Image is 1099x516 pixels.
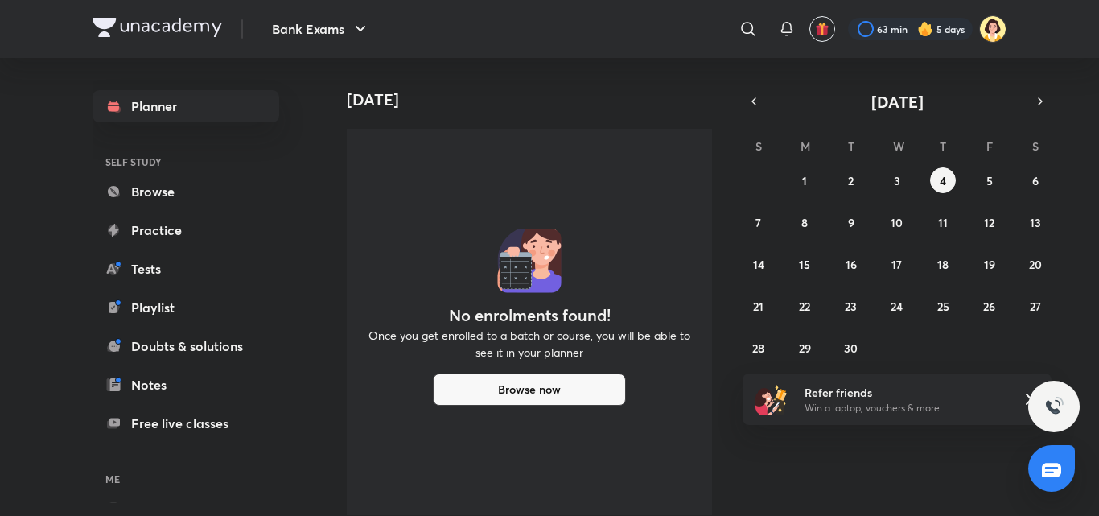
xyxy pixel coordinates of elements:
[1032,138,1039,154] abbr: Saturday
[891,215,903,230] abbr: September 10, 2025
[746,209,772,235] button: September 7, 2025
[894,173,900,188] abbr: September 3, 2025
[449,306,611,325] h4: No enrolments found!
[799,299,810,314] abbr: September 22, 2025
[765,90,1029,113] button: [DATE]
[792,209,817,235] button: September 8, 2025
[940,138,946,154] abbr: Thursday
[1030,299,1041,314] abbr: September 27, 2025
[792,167,817,193] button: September 1, 2025
[746,335,772,361] button: September 28, 2025
[805,401,1002,415] p: Win a laptop, vouchers & more
[1023,251,1048,277] button: September 20, 2025
[93,90,279,122] a: Planner
[93,214,279,246] a: Practice
[347,90,725,109] h4: [DATE]
[792,251,817,277] button: September 15, 2025
[1030,215,1041,230] abbr: September 13, 2025
[93,175,279,208] a: Browse
[838,209,864,235] button: September 9, 2025
[433,374,626,406] button: Browse now
[838,335,864,361] button: September 30, 2025
[815,22,829,36] img: avatar
[93,330,279,362] a: Doubts & solutions
[884,293,910,319] button: September 24, 2025
[366,327,693,361] p: Once you get enrolled to a batch or course, you will be able to see it in your planner
[799,341,811,356] abbr: September 29, 2025
[752,341,764,356] abbr: September 28, 2025
[497,229,562,293] img: No events
[1032,173,1039,188] abbr: September 6, 2025
[848,173,854,188] abbr: September 2, 2025
[983,299,995,314] abbr: September 26, 2025
[884,209,910,235] button: September 10, 2025
[930,251,956,277] button: September 18, 2025
[977,167,1002,193] button: September 5, 2025
[848,138,854,154] abbr: Tuesday
[977,293,1002,319] button: September 26, 2025
[1023,293,1048,319] button: September 27, 2025
[809,16,835,42] button: avatar
[871,91,924,113] span: [DATE]
[801,215,808,230] abbr: September 8, 2025
[1023,209,1048,235] button: September 13, 2025
[93,253,279,285] a: Tests
[802,173,807,188] abbr: September 1, 2025
[1023,167,1048,193] button: September 6, 2025
[986,138,993,154] abbr: Friday
[792,335,817,361] button: September 29, 2025
[753,257,764,272] abbr: September 14, 2025
[937,299,949,314] abbr: September 25, 2025
[93,18,222,37] img: Company Logo
[1044,397,1064,416] img: ttu
[1029,257,1042,272] abbr: September 20, 2025
[984,215,994,230] abbr: September 12, 2025
[937,257,949,272] abbr: September 18, 2025
[844,341,858,356] abbr: September 30, 2025
[893,138,904,154] abbr: Wednesday
[977,209,1002,235] button: September 12, 2025
[755,138,762,154] abbr: Sunday
[917,21,933,37] img: streak
[805,384,1002,401] h6: Refer friends
[838,293,864,319] button: September 23, 2025
[755,215,761,230] abbr: September 7, 2025
[93,407,279,440] a: Free live classes
[838,167,864,193] button: September 2, 2025
[930,293,956,319] button: September 25, 2025
[93,148,279,175] h6: SELF STUDY
[940,173,946,188] abbr: September 4, 2025
[746,251,772,277] button: September 14, 2025
[755,383,788,415] img: referral
[848,215,854,230] abbr: September 9, 2025
[799,257,810,272] abbr: September 15, 2025
[930,167,956,193] button: September 4, 2025
[984,257,995,272] abbr: September 19, 2025
[792,293,817,319] button: September 22, 2025
[884,251,910,277] button: September 17, 2025
[801,138,810,154] abbr: Monday
[93,465,279,493] h6: ME
[938,215,948,230] abbr: September 11, 2025
[838,251,864,277] button: September 16, 2025
[846,257,857,272] abbr: September 16, 2025
[845,299,857,314] abbr: September 23, 2025
[746,293,772,319] button: September 21, 2025
[891,299,903,314] abbr: September 24, 2025
[979,15,1006,43] img: kk B
[93,291,279,324] a: Playlist
[753,299,764,314] abbr: September 21, 2025
[986,173,993,188] abbr: September 5, 2025
[884,167,910,193] button: September 3, 2025
[977,251,1002,277] button: September 19, 2025
[891,257,902,272] abbr: September 17, 2025
[262,13,380,45] button: Bank Exams
[93,369,279,401] a: Notes
[930,209,956,235] button: September 11, 2025
[93,18,222,41] a: Company Logo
